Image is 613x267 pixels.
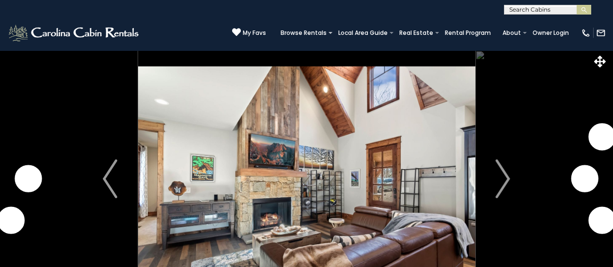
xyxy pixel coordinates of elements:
a: Local Area Guide [333,26,393,40]
span: My Favs [243,29,266,37]
img: White-1-2.png [7,23,141,43]
a: My Favs [232,28,266,38]
a: About [498,26,526,40]
a: Browse Rentals [276,26,331,40]
a: Owner Login [528,26,574,40]
a: Rental Program [440,26,496,40]
a: Real Estate [394,26,438,40]
img: phone-regular-white.png [581,28,591,38]
img: arrow [496,159,510,198]
img: mail-regular-white.png [596,28,606,38]
img: arrow [103,159,117,198]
